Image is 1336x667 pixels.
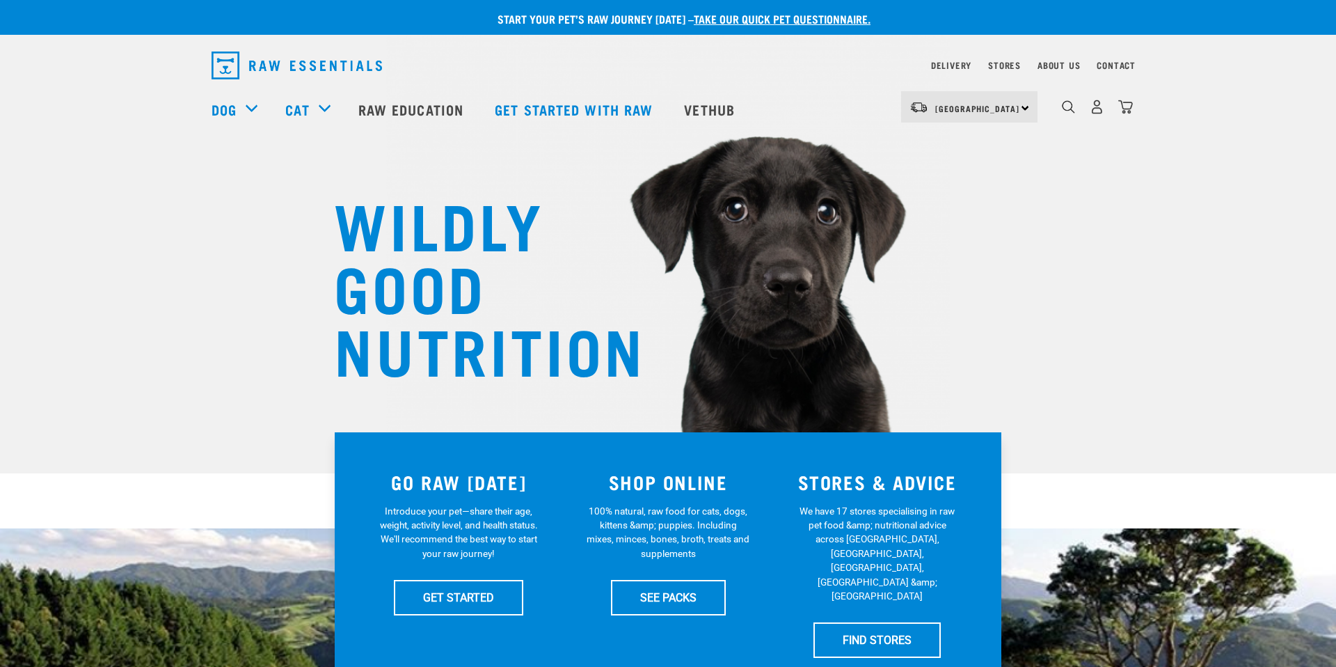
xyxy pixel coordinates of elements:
img: home-icon-1@2x.png [1062,100,1075,113]
nav: dropdown navigation [200,46,1136,85]
h1: WILDLY GOOD NUTRITION [334,191,612,379]
a: SEE PACKS [611,580,726,615]
a: Stores [988,63,1021,68]
h3: STORES & ADVICE [781,471,973,493]
a: Raw Education [344,81,481,137]
img: van-moving.png [909,101,928,113]
a: Delivery [931,63,971,68]
p: Introduce your pet—share their age, weight, activity level, and health status. We'll recommend th... [377,504,541,561]
img: home-icon@2x.png [1118,100,1133,114]
a: GET STARTED [394,580,523,615]
img: user.png [1090,100,1104,114]
a: Cat [285,99,309,120]
p: 100% natural, raw food for cats, dogs, kittens &amp; puppies. Including mixes, minces, bones, bro... [587,504,750,561]
a: Contact [1097,63,1136,68]
a: Get started with Raw [481,81,670,137]
a: FIND STORES [813,622,941,657]
span: [GEOGRAPHIC_DATA] [935,106,1019,111]
h3: SHOP ONLINE [572,471,765,493]
a: take our quick pet questionnaire. [694,15,870,22]
h3: GO RAW [DATE] [363,471,555,493]
img: Raw Essentials Logo [212,52,382,79]
a: About Us [1037,63,1080,68]
a: Dog [212,99,237,120]
a: Vethub [670,81,752,137]
p: We have 17 stores specialising in raw pet food &amp; nutritional advice across [GEOGRAPHIC_DATA],... [795,504,959,604]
